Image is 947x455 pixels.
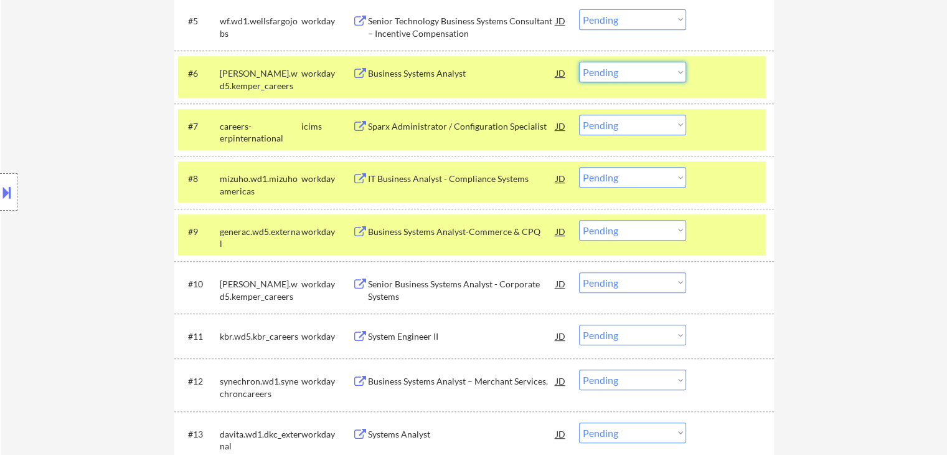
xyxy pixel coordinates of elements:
div: JD [555,9,567,32]
div: Senior Technology Business Systems Consultant – Incentive Compensation [368,15,556,39]
div: #12 [188,375,210,388]
div: [PERSON_NAME].wd5.kemper_careers [220,67,301,92]
div: Sparx Administrator / Configuration Specialist [368,120,556,133]
div: #13 [188,428,210,441]
div: workday [301,330,352,343]
div: IT Business Analyst - Compliance Systems [368,173,556,185]
div: careers-erpinternational [220,120,301,145]
div: kbr.wd5.kbr_careers [220,330,301,343]
div: workday [301,173,352,185]
div: synechron.wd1.synechroncareers [220,375,301,400]
div: workday [301,428,352,441]
div: workday [301,278,352,290]
div: #5 [188,15,210,27]
div: Senior Business Systems Analyst - Corporate Systems [368,278,556,302]
div: mizuho.wd1.mizuhoamericas [220,173,301,197]
div: Business Systems Analyst [368,67,556,80]
div: workday [301,15,352,27]
div: workday [301,67,352,80]
div: wf.wd1.wellsfargojobs [220,15,301,39]
div: davita.wd1.dkc_external [220,428,301,453]
div: Business Systems Analyst – Merchant Services. [368,375,556,388]
div: JD [555,423,567,445]
div: Systems Analyst [368,428,556,441]
div: JD [555,115,567,137]
div: JD [555,62,567,84]
div: workday [301,226,352,238]
div: Business Systems Analyst-Commerce & CPQ [368,226,556,238]
div: JD [555,325,567,347]
div: workday [301,375,352,388]
div: [PERSON_NAME].wd5.kemper_careers [220,278,301,302]
div: JD [555,220,567,242]
div: icims [301,120,352,133]
div: #11 [188,330,210,343]
div: #6 [188,67,210,80]
div: System Engineer II [368,330,556,343]
div: JD [555,272,567,295]
div: generac.wd5.external [220,226,301,250]
div: JD [555,167,567,189]
div: JD [555,370,567,392]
